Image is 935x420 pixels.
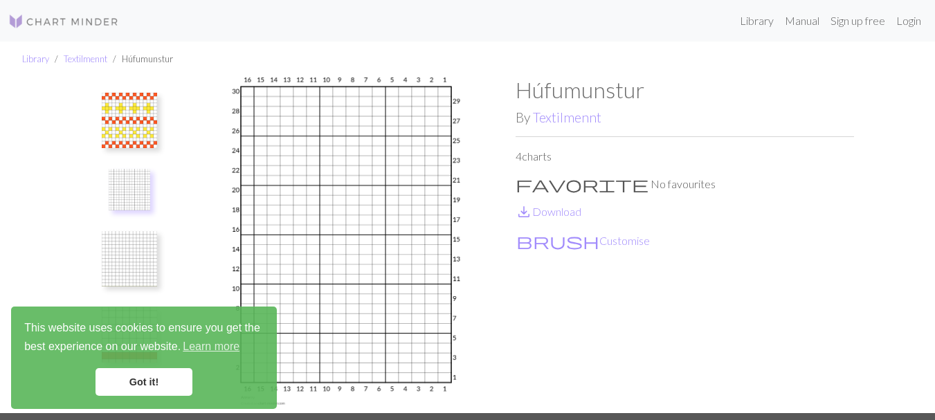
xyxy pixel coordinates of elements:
img: Anna [109,169,150,210]
span: favorite [516,174,648,194]
a: Textilmennt [64,53,107,64]
a: Library [22,53,49,64]
a: Textilmennt [533,109,601,125]
a: Login [891,7,927,35]
a: DownloadDownload [516,205,581,218]
span: save_alt [516,202,532,221]
h1: Húfumunstur [516,77,854,103]
li: Húfumunstur [107,53,173,66]
img: Húfumunstur [102,93,157,148]
a: Sign up free [825,7,891,35]
button: CustomiseCustomise [516,232,651,250]
p: No favourites [516,176,854,192]
a: Manual [779,7,825,35]
h2: By [516,109,854,125]
span: This website uses cookies to ensure you get the best experience on our website. [24,320,264,357]
a: dismiss cookie message [96,368,192,396]
img: Anna [177,77,516,413]
i: Favourite [516,176,648,192]
img: Bára [102,231,157,286]
a: Library [734,7,779,35]
span: brush [516,231,599,250]
div: cookieconsent [11,307,277,409]
i: Customise [516,232,599,249]
i: Download [516,203,532,220]
a: learn more about cookies [181,336,242,357]
p: 4 charts [516,148,854,165]
img: Logo [8,13,119,30]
